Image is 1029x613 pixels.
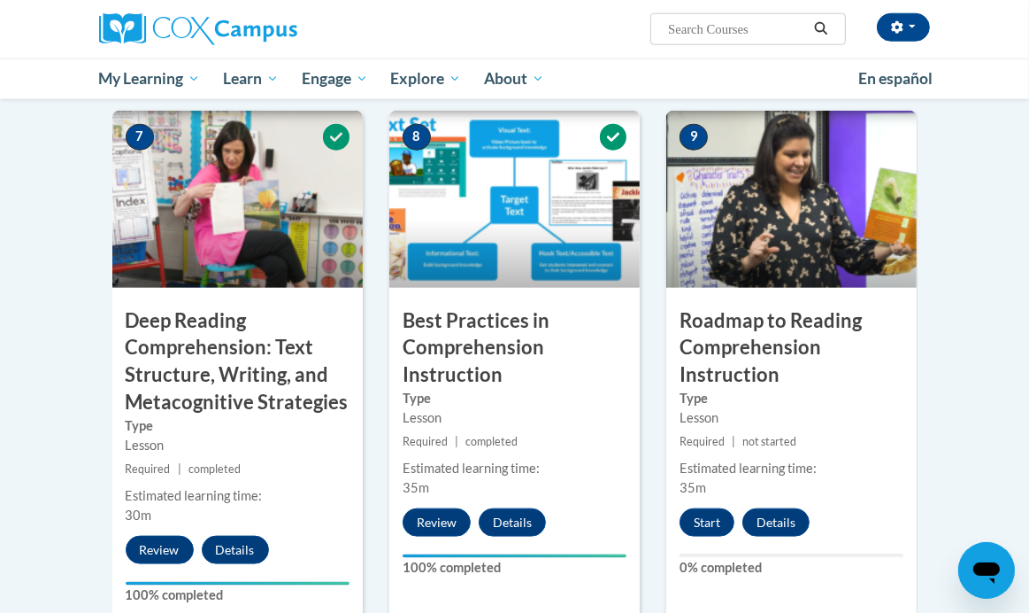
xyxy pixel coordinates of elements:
button: Review [403,508,471,537]
img: Cox Campus [99,13,297,45]
h3: Best Practices in Comprehension Instruction [389,307,640,389]
span: Engage [302,68,368,89]
label: 100% completed [126,586,349,605]
div: Lesson [680,408,903,428]
button: Start [680,508,734,537]
div: Estimated learning time: [680,459,903,478]
a: Learn [211,58,290,99]
span: | [732,435,735,448]
span: Required [403,435,448,448]
span: Explore [390,68,461,89]
span: 8 [403,124,431,151]
div: Your progress [126,582,349,586]
span: 35m [680,480,706,495]
img: Course Image [666,111,917,288]
button: Details [202,536,269,564]
span: Required [126,462,171,476]
label: Type [126,416,349,436]
span: My Learning [98,68,200,89]
span: completed [188,462,241,476]
img: Course Image [389,111,640,288]
a: Engage [290,58,380,99]
span: completed [465,435,518,448]
h3: Deep Reading Comprehension: Text Structure, Writing, and Metacognitive Strategies [112,307,363,416]
label: Type [403,389,626,408]
iframe: Button to launch messaging window [958,542,1015,599]
div: Lesson [126,436,349,455]
span: | [178,462,181,476]
button: Search [808,19,834,40]
span: 7 [126,124,154,151]
div: Your progress [403,555,626,558]
span: 35m [403,480,429,495]
label: 0% completed [680,558,903,578]
button: Review [126,536,194,564]
div: Estimated learning time: [403,459,626,478]
label: 100% completed [403,558,626,578]
img: Course Image [112,111,363,288]
div: Estimated learning time: [126,486,349,506]
input: Search Courses [666,19,808,40]
span: En español [858,69,933,88]
span: About [484,68,544,89]
a: Cox Campus [99,13,358,45]
a: About [472,58,556,99]
a: Explore [379,58,472,99]
a: My Learning [88,58,212,99]
a: En español [847,60,944,97]
span: Learn [223,68,279,89]
span: 9 [680,124,708,151]
span: Required [680,435,725,448]
button: Account Settings [877,13,930,42]
button: Details [479,508,546,537]
button: Details [742,508,810,537]
span: 30m [126,508,152,523]
h3: Roadmap to Reading Comprehension Instruction [666,307,917,389]
span: | [455,435,458,448]
div: Main menu [86,58,944,99]
div: Lesson [403,408,626,428]
span: not started [743,435,797,448]
label: Type [680,389,903,408]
